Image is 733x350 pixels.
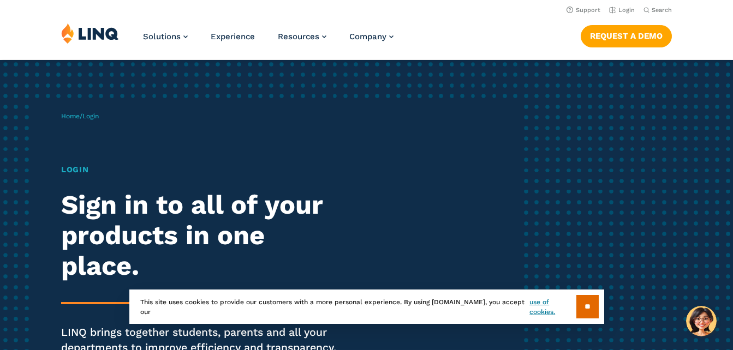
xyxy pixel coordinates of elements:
[211,32,255,41] a: Experience
[61,164,343,176] h1: Login
[61,112,99,120] span: /
[82,112,99,120] span: Login
[643,6,672,14] button: Open Search Bar
[143,32,188,41] a: Solutions
[581,23,672,47] nav: Button Navigation
[278,32,319,41] span: Resources
[652,7,672,14] span: Search
[61,112,80,120] a: Home
[529,297,576,317] a: use of cookies.
[609,7,635,14] a: Login
[686,306,717,336] button: Hello, have a question? Let’s chat.
[143,23,394,59] nav: Primary Navigation
[567,7,600,14] a: Support
[129,289,604,324] div: This site uses cookies to provide our customers with a more personal experience. By using [DOMAIN...
[581,25,672,47] a: Request a Demo
[349,32,386,41] span: Company
[349,32,394,41] a: Company
[143,32,181,41] span: Solutions
[61,190,343,281] h2: Sign in to all of your products in one place.
[278,32,326,41] a: Resources
[61,23,119,44] img: LINQ | K‑12 Software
